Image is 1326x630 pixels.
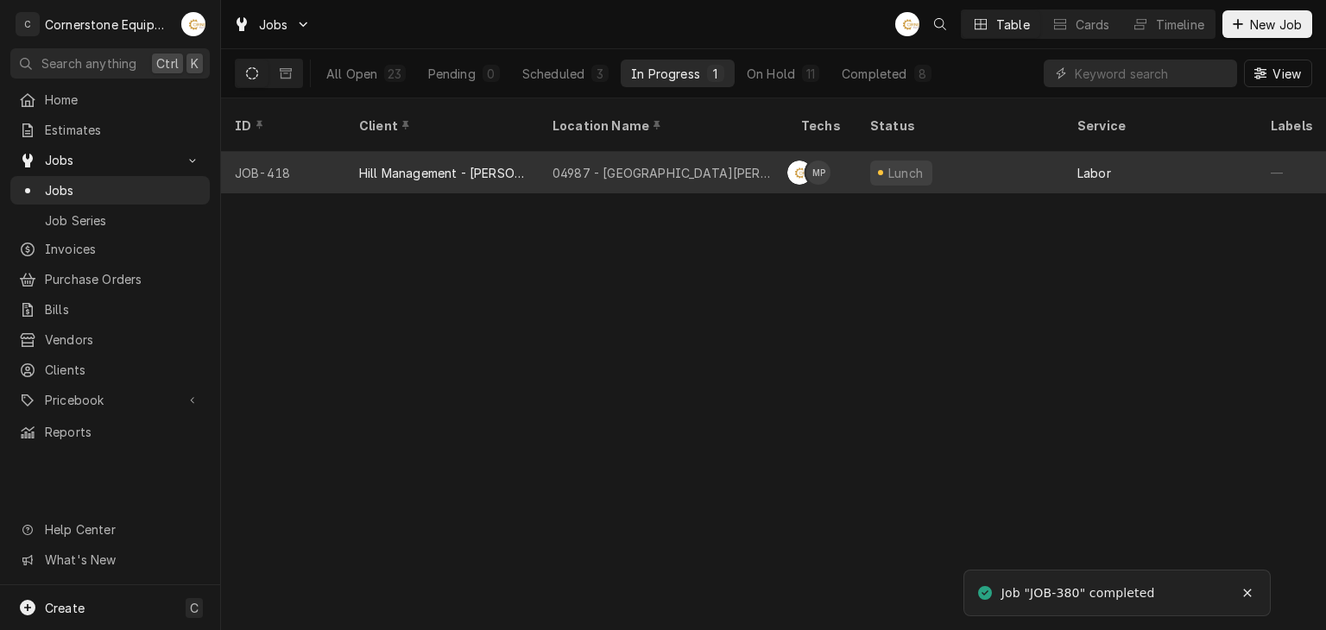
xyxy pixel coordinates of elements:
[10,146,210,174] a: Go to Jobs
[45,121,201,139] span: Estimates
[45,181,201,199] span: Jobs
[522,65,584,83] div: Scheduled
[918,65,928,83] div: 8
[45,151,175,169] span: Jobs
[45,423,201,441] span: Reports
[10,325,210,354] a: Vendors
[45,211,201,230] span: Job Series
[181,12,205,36] div: Andrew Buigues's Avatar
[801,117,843,135] div: Techs
[10,356,210,384] a: Clients
[181,12,205,36] div: AB
[45,331,201,349] span: Vendors
[45,601,85,615] span: Create
[388,65,401,83] div: 23
[1076,16,1110,34] div: Cards
[428,65,476,83] div: Pending
[787,161,811,185] div: AB
[595,65,605,83] div: 3
[1247,16,1305,34] span: New Job
[226,10,318,39] a: Go to Jobs
[45,361,201,379] span: Clients
[870,117,1046,135] div: Status
[895,12,919,36] div: Andrew Buigues's Avatar
[16,12,40,36] div: C
[359,117,521,135] div: Client
[326,65,377,83] div: All Open
[45,551,199,569] span: What's New
[45,520,199,539] span: Help Center
[996,16,1030,34] div: Table
[842,65,906,83] div: Completed
[235,117,328,135] div: ID
[10,48,210,79] button: Search anythingCtrlK
[1077,164,1111,182] div: Labor
[787,161,811,185] div: Andrew Buigues's Avatar
[1075,60,1228,87] input: Keyword search
[190,599,199,617] span: C
[10,116,210,144] a: Estimates
[710,65,721,83] div: 1
[10,85,210,114] a: Home
[10,386,210,414] a: Go to Pricebook
[10,295,210,324] a: Bills
[221,152,345,193] div: JOB-418
[552,164,773,182] div: 04987 - [GEOGRAPHIC_DATA][PERSON_NAME]
[45,240,201,258] span: Invoices
[10,235,210,263] a: Invoices
[1001,584,1158,602] div: Job "JOB-380" completed
[45,270,201,288] span: Purchase Orders
[552,117,770,135] div: Location Name
[259,16,288,34] span: Jobs
[895,12,919,36] div: AB
[45,391,175,409] span: Pricebook
[10,515,210,544] a: Go to Help Center
[1222,10,1312,38] button: New Job
[631,65,700,83] div: In Progress
[10,265,210,293] a: Purchase Orders
[45,300,201,318] span: Bills
[886,164,925,182] div: Lunch
[45,16,172,34] div: Cornerstone Equipment Repair, LLC
[926,10,954,38] button: Open search
[10,206,210,235] a: Job Series
[805,65,816,83] div: 11
[45,91,201,109] span: Home
[747,65,795,83] div: On Hold
[10,418,210,446] a: Reports
[16,12,40,36] div: Cornerstone Equipment Repair, LLC's Avatar
[1156,16,1204,34] div: Timeline
[156,54,179,72] span: Ctrl
[191,54,199,72] span: K
[10,545,210,574] a: Go to What's New
[806,161,830,185] div: MP
[1269,65,1304,83] span: View
[10,176,210,205] a: Jobs
[41,54,136,72] span: Search anything
[806,161,830,185] div: Matthew Pennington's Avatar
[359,164,525,182] div: Hill Management - [PERSON_NAME]
[1244,60,1312,87] button: View
[486,65,496,83] div: 0
[1077,117,1240,135] div: Service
